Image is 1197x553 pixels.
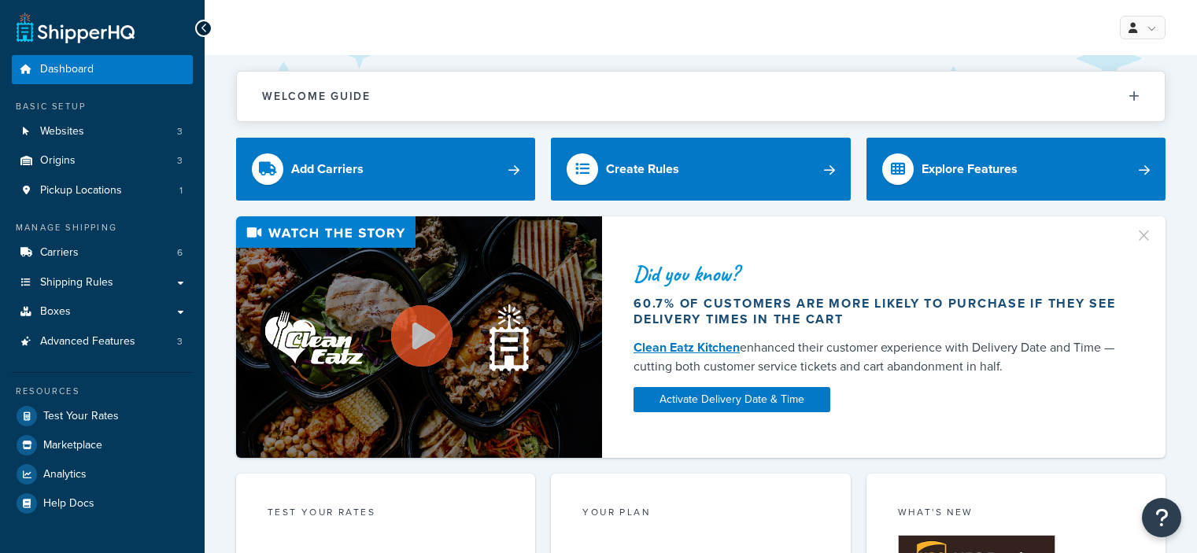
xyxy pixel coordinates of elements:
span: Advanced Features [40,335,135,348]
span: 6 [177,246,183,260]
div: Explore Features [922,158,1018,180]
span: 1 [179,184,183,197]
div: Add Carriers [291,158,364,180]
li: Advanced Features [12,327,193,356]
a: Explore Features [866,138,1166,201]
a: Marketplace [12,431,193,459]
div: Your Plan [582,505,818,523]
span: Origins [40,154,76,168]
div: enhanced their customer experience with Delivery Date and Time — cutting both customer service ti... [634,338,1122,376]
span: 3 [177,154,183,168]
span: Help Docs [43,497,94,511]
div: Manage Shipping [12,221,193,234]
div: 60.7% of customers are more likely to purchase if they see delivery times in the cart [634,296,1122,327]
button: Open Resource Center [1142,498,1181,537]
span: Test Your Rates [43,410,119,423]
div: What's New [898,505,1134,523]
div: Test your rates [268,505,504,523]
h2: Welcome Guide [262,90,371,102]
span: Boxes [40,305,71,319]
span: Marketplace [43,439,102,452]
div: Basic Setup [12,100,193,113]
a: Dashboard [12,55,193,84]
li: Websites [12,117,193,146]
a: Pickup Locations1 [12,176,193,205]
span: 3 [177,335,183,348]
button: Welcome Guide [237,72,1165,121]
a: Advanced Features3 [12,327,193,356]
a: Shipping Rules [12,268,193,297]
span: Carriers [40,246,79,260]
li: Origins [12,146,193,175]
a: Origins3 [12,146,193,175]
span: Websites [40,125,84,138]
a: Add Carriers [236,138,535,201]
span: Pickup Locations [40,184,122,197]
a: Test Your Rates [12,402,193,430]
img: Video thumbnail [236,216,602,458]
a: Clean Eatz Kitchen [634,338,740,356]
a: Carriers6 [12,238,193,267]
a: Help Docs [12,489,193,518]
div: Create Rules [606,158,679,180]
span: Shipping Rules [40,276,113,289]
span: Dashboard [40,63,94,76]
a: Boxes [12,297,193,326]
li: Pickup Locations [12,176,193,205]
a: Activate Delivery Date & Time [634,387,830,412]
a: Websites3 [12,117,193,146]
span: 3 [177,125,183,138]
a: Analytics [12,460,193,488]
div: Resources [12,385,193,398]
div: Did you know? [634,263,1122,285]
li: Carriers [12,238,193,267]
a: Create Rules [551,138,850,201]
span: Analytics [43,468,87,481]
